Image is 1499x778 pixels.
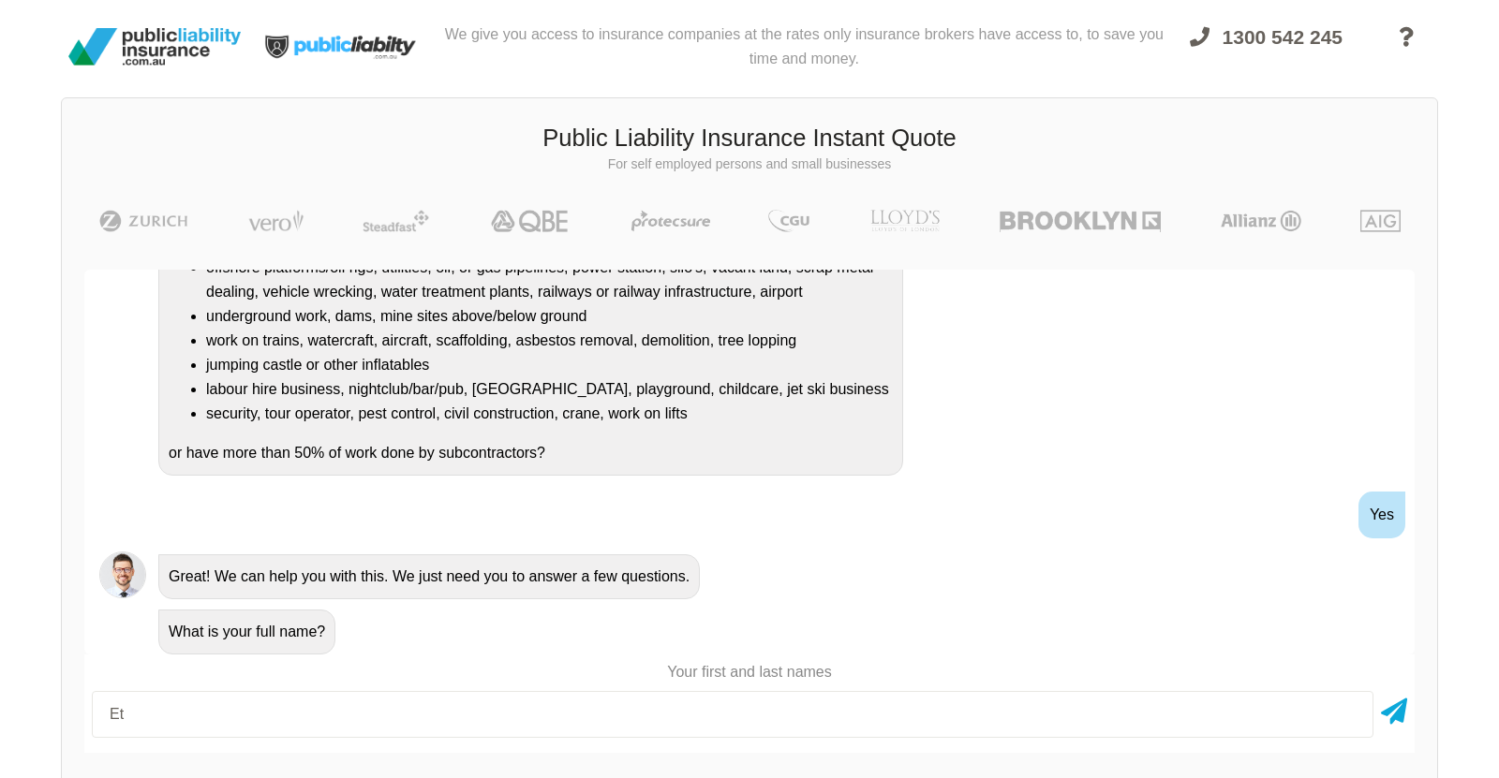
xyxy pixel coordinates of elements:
[480,210,581,232] img: QBE | Public Liability Insurance
[206,377,893,402] li: labour hire business, nightclub/bar/pub, [GEOGRAPHIC_DATA], playground, childcare, jet ski business
[61,21,248,73] img: Public Liability Insurance
[860,210,950,232] img: LLOYD's | Public Liability Insurance
[158,609,335,654] div: What is your full name?
[206,256,893,304] li: offshore platforms/oil rigs, utilities, oil, or gas pipelines, power station, silo's, vacant land...
[206,329,893,353] li: work on trains, watercraft, aircraft, scaffolding, asbestos removal, demolition, tree lopping
[206,353,893,377] li: jumping castle or other inflatables
[624,210,719,232] img: Protecsure | Public Liability Insurance
[76,155,1423,174] p: For self employed persons and small businesses
[99,551,146,598] img: Chatbot | PLI
[92,691,1373,738] input: Your first and last names
[240,210,312,232] img: Vero | Public Liability Insurance
[248,7,436,86] img: Public Liability Insurance Light
[206,304,893,329] li: underground work, dams, mine sites above/below ground
[84,662,1415,683] p: Your first and last names
[91,210,197,232] img: Zurich | Public Liability Insurance
[206,402,893,426] li: security, tour operator, pest control, civil construction, crane, work on lifts
[436,7,1173,86] div: We give you access to insurance companies at the rates only insurance brokers have access to, to ...
[1358,492,1405,538] div: Yes
[158,554,700,599] div: Great! We can help you with this. We just need you to answer a few questions.
[355,210,438,232] img: Steadfast | Public Liability Insurance
[158,172,903,476] div: Do you undertake any work on or operate a business that is/has a: or have more than 50% of work d...
[1211,210,1311,232] img: Allianz | Public Liability Insurance
[761,210,817,232] img: CGU | Public Liability Insurance
[992,210,1167,232] img: Brooklyn | Public Liability Insurance
[76,122,1423,155] h3: Public Liability Insurance Instant Quote
[1353,210,1408,232] img: AIG | Public Liability Insurance
[1223,26,1343,48] span: 1300 542 245
[1173,15,1359,86] a: 1300 542 245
